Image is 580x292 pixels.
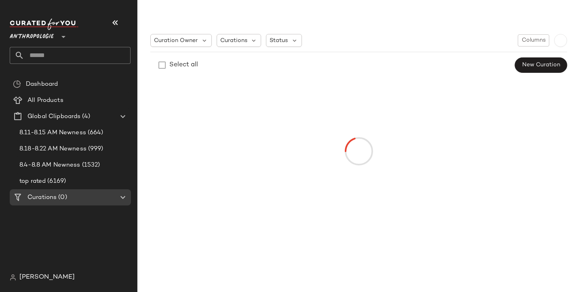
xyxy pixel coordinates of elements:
[10,274,16,281] img: svg%3e
[27,96,63,105] span: All Products
[46,177,66,186] span: (6169)
[220,36,247,45] span: Curations
[57,193,67,202] span: (0)
[19,144,86,154] span: 8.18-8.22 AM Newness
[10,19,78,30] img: cfy_white_logo.C9jOOHJF.svg
[19,128,86,138] span: 8.11-8.15 AM Newness
[169,60,198,70] div: Select all
[26,80,58,89] span: Dashboard
[27,193,57,202] span: Curations
[27,112,80,121] span: Global Clipboards
[13,80,21,88] img: svg%3e
[19,161,80,170] span: 8.4-8.8 AM Newness
[521,37,546,44] span: Columns
[154,36,198,45] span: Curation Owner
[86,128,103,138] span: (664)
[10,28,54,42] span: Anthropologie
[19,273,75,282] span: [PERSON_NAME]
[19,177,46,186] span: top rated
[80,112,90,121] span: (4)
[515,57,567,73] button: New Curation
[80,161,100,170] span: (1532)
[522,62,560,68] span: New Curation
[270,36,288,45] span: Status
[86,144,103,154] span: (999)
[518,34,549,47] button: Columns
